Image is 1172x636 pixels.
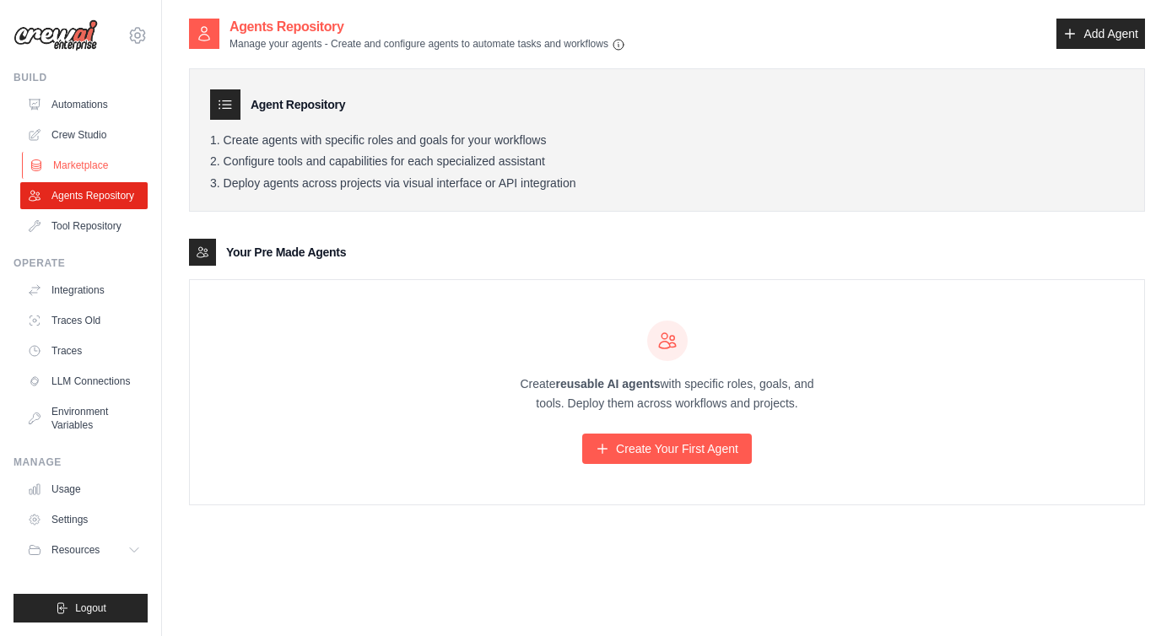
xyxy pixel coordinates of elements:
p: Create with specific roles, goals, and tools. Deploy them across workflows and projects. [505,375,829,413]
p: Manage your agents - Create and configure agents to automate tasks and workflows [230,37,625,51]
button: Logout [14,594,148,623]
span: Resources [51,543,100,557]
li: Configure tools and capabilities for each specialized assistant [210,154,1124,170]
a: LLM Connections [20,368,148,395]
h3: Agent Repository [251,96,345,113]
a: Tool Repository [20,213,148,240]
button: Resources [20,536,148,563]
a: Crew Studio [20,121,148,148]
a: Settings [20,506,148,533]
a: Create Your First Agent [582,434,752,464]
a: Marketplace [22,152,149,179]
strong: reusable AI agents [555,377,660,391]
h3: Your Pre Made Agents [226,244,346,261]
a: Integrations [20,277,148,304]
a: Usage [20,476,148,503]
img: Logo [14,19,98,51]
a: Agents Repository [20,182,148,209]
a: Traces Old [20,307,148,334]
div: Build [14,71,148,84]
li: Create agents with specific roles and goals for your workflows [210,133,1124,148]
span: Logout [75,601,106,615]
a: Environment Variables [20,398,148,439]
h2: Agents Repository [230,17,625,37]
li: Deploy agents across projects via visual interface or API integration [210,176,1124,191]
a: Automations [20,91,148,118]
div: Manage [14,455,148,469]
div: Operate [14,256,148,270]
a: Traces [20,337,148,364]
a: Add Agent [1056,19,1145,49]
